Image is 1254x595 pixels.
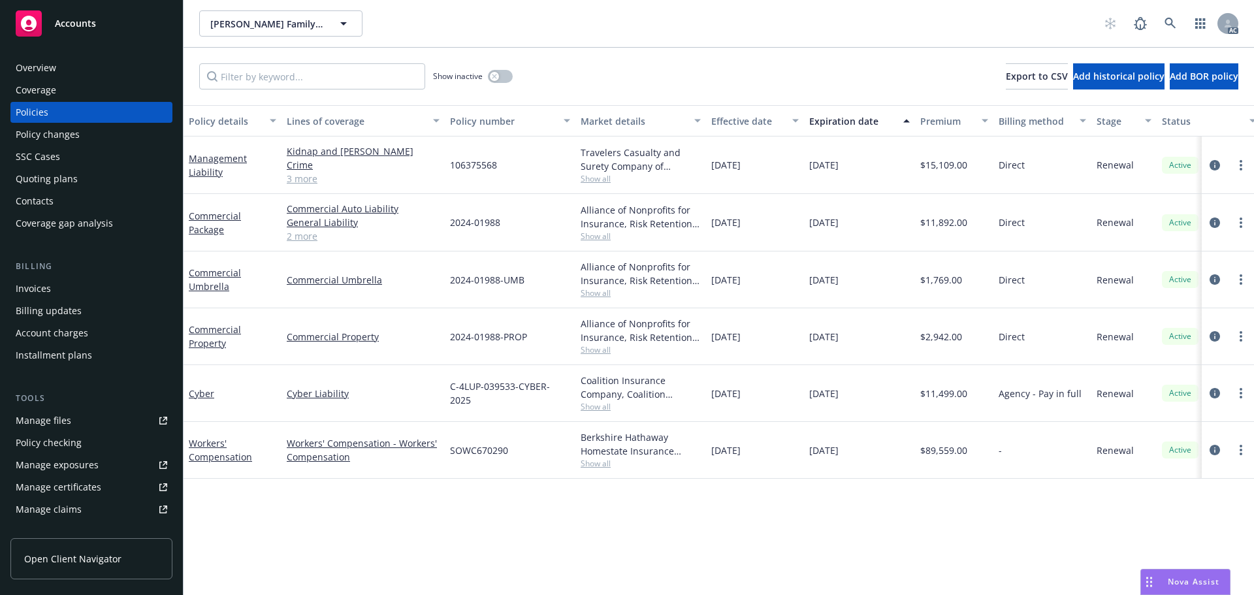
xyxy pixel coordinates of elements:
span: $11,499.00 [920,387,967,400]
a: Commercial Umbrella [189,266,241,293]
span: Renewal [1097,330,1134,344]
a: Policies [10,102,172,123]
a: more [1233,215,1249,231]
span: 2024-01988-UMB [450,273,524,287]
a: circleInformation [1207,272,1223,287]
div: Coverage gap analysis [16,213,113,234]
a: Cyber Liability [287,387,440,400]
button: Policy number [445,105,575,137]
span: Show all [581,401,701,412]
span: $15,109.00 [920,158,967,172]
span: Agency - Pay in full [999,387,1082,400]
span: - [999,443,1002,457]
span: Renewal [1097,443,1134,457]
span: Active [1167,217,1193,229]
a: circleInformation [1207,215,1223,231]
span: Open Client Navigator [24,552,121,566]
a: Commercial Auto Liability [287,202,440,216]
a: more [1233,329,1249,344]
span: Active [1167,274,1193,285]
a: circleInformation [1207,157,1223,173]
div: Travelers Casualty and Surety Company of America, Travelers Insurance [581,146,701,173]
span: Direct [999,158,1025,172]
div: Policy changes [16,124,80,145]
a: circleInformation [1207,442,1223,458]
span: 106375568 [450,158,497,172]
div: Billing method [999,114,1072,128]
span: [DATE] [711,387,741,400]
div: Coverage [16,80,56,101]
span: Active [1167,330,1193,342]
a: General Liability [287,216,440,229]
div: Expiration date [809,114,895,128]
span: Show inactive [433,71,483,82]
div: Invoices [16,278,51,299]
div: Effective date [711,114,784,128]
a: Billing updates [10,300,172,321]
button: Premium [915,105,993,137]
span: [DATE] [809,443,839,457]
a: Account charges [10,323,172,344]
span: [DATE] [809,387,839,400]
span: [DATE] [809,158,839,172]
span: Renewal [1097,273,1134,287]
a: Crime [287,158,440,172]
div: Policies [16,102,48,123]
div: Tools [10,392,172,405]
span: Show all [581,231,701,242]
a: Manage BORs [10,521,172,542]
span: [PERSON_NAME] Family & Children's Services [210,17,323,31]
div: Drag to move [1141,570,1157,594]
a: Search [1157,10,1183,37]
a: circleInformation [1207,329,1223,344]
span: Manage exposures [10,455,172,475]
span: Nova Assist [1168,576,1219,587]
span: SOWC670290 [450,443,508,457]
span: $2,942.00 [920,330,962,344]
a: Workers' Compensation [189,437,252,463]
span: Direct [999,273,1025,287]
a: circleInformation [1207,385,1223,401]
a: more [1233,272,1249,287]
div: Lines of coverage [287,114,425,128]
span: Active [1167,387,1193,399]
div: Alliance of Nonprofits for Insurance, Risk Retention Group, Inc., Nonprofits Insurance Alliance o... [581,203,701,231]
span: [DATE] [711,216,741,229]
span: [DATE] [809,216,839,229]
div: Manage files [16,410,71,431]
div: Policy checking [16,432,82,453]
a: Commercial Property [287,330,440,344]
a: 2 more [287,229,440,243]
button: Nova Assist [1140,569,1230,595]
button: Policy details [184,105,281,137]
div: Billing updates [16,300,82,321]
div: Manage claims [16,499,82,520]
div: Manage BORs [16,521,77,542]
a: Manage files [10,410,172,431]
div: Berkshire Hathaway Homestate Insurance Company, Berkshire Hathaway Homestate Companies (BHHC) [581,430,701,458]
div: Alliance of Nonprofits for Insurance, Risk Retention Group, Inc., Nonprofits Insurance Alliance o... [581,260,701,287]
div: Account charges [16,323,88,344]
a: Overview [10,57,172,78]
a: Installment plans [10,345,172,366]
div: Coalition Insurance Company, Coalition Insurance Solutions (Carrier) [581,374,701,401]
span: Add historical policy [1073,70,1165,82]
span: Add BOR policy [1170,70,1238,82]
div: Contacts [16,191,54,212]
button: [PERSON_NAME] Family & Children's Services [199,10,362,37]
span: $89,559.00 [920,443,967,457]
div: Manage certificates [16,477,101,498]
button: Export to CSV [1006,63,1068,89]
a: Commercial Umbrella [287,273,440,287]
a: Policy checking [10,432,172,453]
a: Accounts [10,5,172,42]
a: Switch app [1187,10,1214,37]
a: more [1233,157,1249,173]
a: SSC Cases [10,146,172,167]
span: Show all [581,287,701,298]
button: Effective date [706,105,804,137]
span: Direct [999,216,1025,229]
a: Kidnap and [PERSON_NAME] [287,144,440,158]
a: Contacts [10,191,172,212]
div: Manage exposures [16,455,99,475]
